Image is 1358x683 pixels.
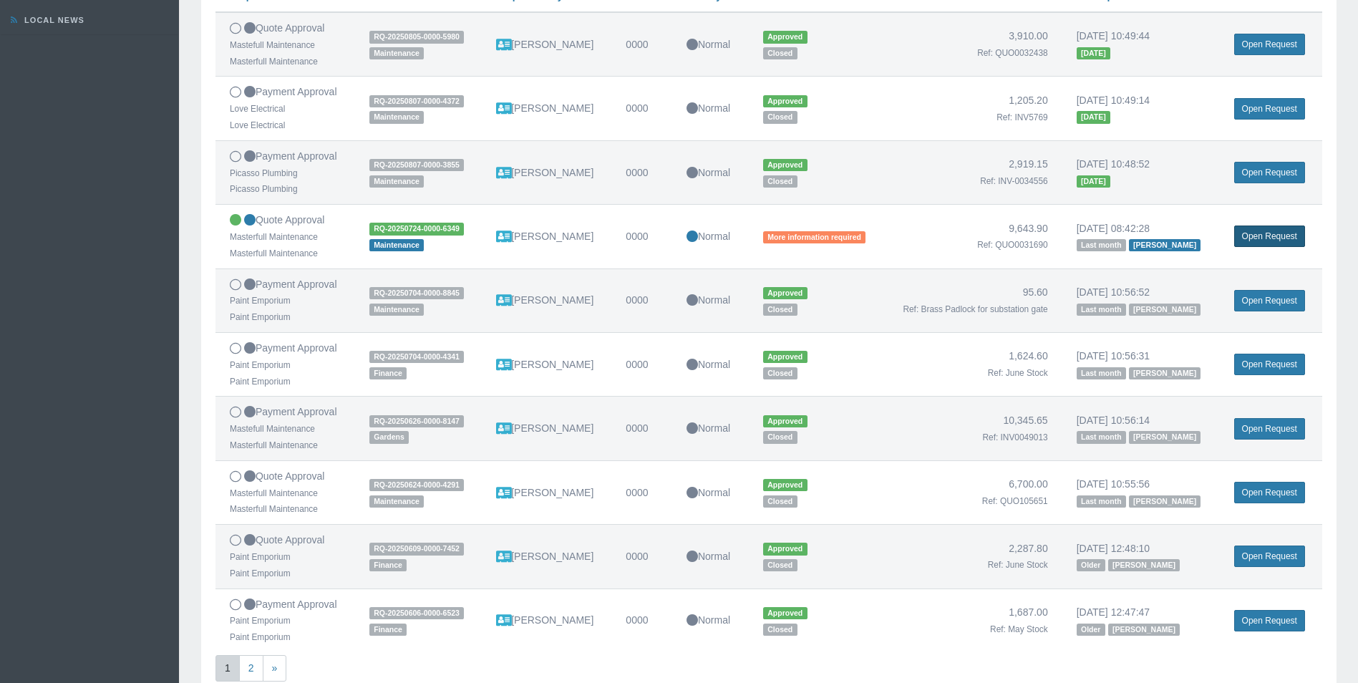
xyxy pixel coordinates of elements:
[1108,624,1180,636] span: [PERSON_NAME]
[990,624,1048,634] small: Ref: May Stock
[482,77,611,140] td: [PERSON_NAME]
[763,367,797,379] span: Closed
[611,77,672,140] td: 0000
[482,397,611,460] td: [PERSON_NAME]
[1234,354,1305,375] a: Open Request
[369,415,464,427] span: RQ-20250626-0000-8147
[672,588,749,652] td: Normal
[482,460,611,524] td: [PERSON_NAME]
[239,655,263,682] a: 2
[763,415,807,427] span: Approved
[1077,431,1126,443] span: Last month
[369,367,407,379] span: Finance
[1234,418,1305,440] a: Open Request
[672,525,749,588] td: Normal
[1077,367,1126,379] span: Last month
[230,552,291,562] small: Paint Emporium
[215,655,240,682] span: 1
[369,239,424,251] span: Maintenance
[763,231,865,243] span: More information required
[611,268,672,332] td: 0000
[230,504,318,514] small: Masterfull Maintenance
[369,95,464,107] span: RQ-20250807-0000-4372
[1234,546,1305,567] a: Open Request
[230,632,291,642] small: Paint Emporium
[672,460,749,524] td: Normal
[1129,239,1201,251] span: [PERSON_NAME]
[215,77,355,140] td: Payment Approval
[230,312,291,322] small: Paint Emporium
[369,495,424,508] span: Maintenance
[672,268,749,332] td: Normal
[672,12,749,77] td: Normal
[215,525,355,588] td: Quote Approval
[230,424,315,434] small: Mastefull Maintenance
[215,588,355,652] td: Payment Approval
[1077,495,1126,508] span: Last month
[982,496,1048,506] small: Ref: QUO105651
[883,140,1062,204] td: 2,919.15
[1062,140,1220,204] td: [DATE] 10:48:52
[230,296,291,306] small: Paint Emporium
[977,240,1048,250] small: Ref: QUO0031690
[763,351,807,363] span: Approved
[1062,588,1220,652] td: [DATE] 12:47:47
[883,460,1062,524] td: 6,700.00
[482,268,611,332] td: [PERSON_NAME]
[1234,34,1305,55] a: Open Request
[611,525,672,588] td: 0000
[763,607,807,619] span: Approved
[230,168,298,178] small: Picasso Plumbing
[611,460,672,524] td: 0000
[763,31,807,43] span: Approved
[369,175,424,188] span: Maintenance
[369,559,407,571] span: Finance
[611,12,672,77] td: 0000
[1129,495,1201,508] span: [PERSON_NAME]
[883,525,1062,588] td: 2,287.80
[482,12,611,77] td: [PERSON_NAME]
[230,616,291,626] small: Paint Emporium
[482,332,611,396] td: [PERSON_NAME]
[1077,624,1105,636] span: Older
[230,120,285,130] small: Love Electrical
[1062,397,1220,460] td: [DATE] 10:56:14
[980,176,1048,186] small: Ref: INV-0034556
[230,248,318,258] small: Masterfull Maintenance
[982,432,1047,442] small: Ref: INV0049013
[763,543,807,555] span: Approved
[1077,239,1126,251] span: Last month
[1108,559,1180,571] span: [PERSON_NAME]
[883,77,1062,140] td: 1,205.20
[369,351,464,363] span: RQ-20250704-0000-4341
[482,140,611,204] td: [PERSON_NAME]
[1234,226,1305,247] a: Open Request
[1077,47,1110,59] span: [DATE]
[230,568,291,578] small: Paint Emporium
[763,47,797,59] span: Closed
[611,588,672,652] td: 0000
[215,268,355,332] td: Payment Approval
[369,431,409,443] span: Gardens
[883,205,1062,268] td: 9,643.90
[482,588,611,652] td: [PERSON_NAME]
[215,140,355,204] td: Payment Approval
[1234,482,1305,503] a: Open Request
[369,543,464,555] span: RQ-20250609-0000-7452
[903,304,1047,314] small: Ref: Brass Padlock for substation gate
[763,624,797,636] span: Closed
[230,184,298,194] small: Picasso Plumbing
[1077,111,1110,123] span: [DATE]
[883,332,1062,396] td: 1,624.60
[763,559,797,571] span: Closed
[763,111,797,123] span: Closed
[672,332,749,396] td: Normal
[1062,205,1220,268] td: [DATE] 08:42:28
[230,377,291,387] small: Paint Emporium
[215,332,355,396] td: Payment Approval
[883,397,1062,460] td: 10,345.65
[215,460,355,524] td: Quote Approval
[369,111,424,123] span: Maintenance
[611,332,672,396] td: 0000
[230,488,318,498] small: Masterfull Maintenance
